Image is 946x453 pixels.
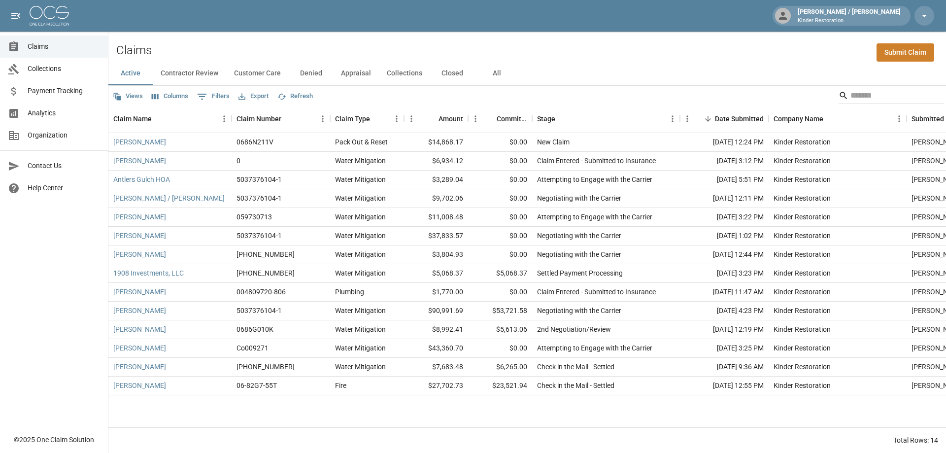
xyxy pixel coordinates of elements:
[404,283,468,302] div: $1,770.00
[680,339,769,358] div: [DATE] 3:25 PM
[774,156,831,166] div: Kinder Restoration
[14,435,94,445] div: © 2025 One Claim Solution
[774,343,831,353] div: Kinder Restoration
[537,268,623,278] div: Settled Payment Processing
[275,89,315,104] button: Refresh
[680,105,769,133] div: Date Submitted
[335,249,386,259] div: Water Mitigation
[404,377,468,395] div: $27,702.73
[430,62,474,85] button: Closed
[680,133,769,152] div: [DATE] 12:24 PM
[236,137,273,147] div: 0686N211V
[532,105,680,133] div: Stage
[226,62,289,85] button: Customer Care
[116,43,152,58] h2: Claims
[798,17,901,25] p: Kinder Restoration
[6,6,26,26] button: open drawer
[236,105,281,133] div: Claim Number
[404,320,468,339] div: $8,992.41
[236,89,271,104] button: Export
[113,343,166,353] a: [PERSON_NAME]
[113,156,166,166] a: [PERSON_NAME]
[333,62,379,85] button: Appraisal
[680,227,769,245] div: [DATE] 1:02 PM
[537,174,652,184] div: Attempting to Engage with the Carrier
[468,245,532,264] div: $0.00
[537,137,570,147] div: New Claim
[335,287,364,297] div: Plumbing
[404,105,468,133] div: Amount
[839,88,944,105] div: Search
[335,306,386,315] div: Water Mitigation
[774,249,831,259] div: Kinder Restoration
[335,156,386,166] div: Water Mitigation
[389,111,404,126] button: Menu
[537,324,611,334] div: 2nd Negotiation/Review
[236,174,282,184] div: 5037376104-1
[537,212,652,222] div: Attempting to Engage with the Carrier
[335,174,386,184] div: Water Mitigation
[28,130,100,140] span: Organization
[474,62,519,85] button: All
[680,320,769,339] div: [DATE] 12:19 PM
[28,161,100,171] span: Contact Us
[468,111,483,126] button: Menu
[537,105,555,133] div: Stage
[425,112,439,126] button: Sort
[236,343,269,353] div: Co009271
[404,152,468,171] div: $6,934.12
[715,105,764,133] div: Date Submitted
[289,62,333,85] button: Denied
[537,249,621,259] div: Negotiating with the Carrier
[108,105,232,133] div: Claim Name
[28,41,100,52] span: Claims
[232,105,330,133] div: Claim Number
[680,208,769,227] div: [DATE] 3:22 PM
[404,227,468,245] div: $37,833.57
[468,171,532,189] div: $0.00
[113,287,166,297] a: [PERSON_NAME]
[774,306,831,315] div: Kinder Restoration
[335,324,386,334] div: Water Mitigation
[335,105,370,133] div: Claim Type
[483,112,497,126] button: Sort
[680,302,769,320] div: [DATE] 4:23 PM
[152,112,166,126] button: Sort
[404,133,468,152] div: $14,868.17
[468,189,532,208] div: $0.00
[537,343,652,353] div: Attempting to Engage with the Carrier
[774,212,831,222] div: Kinder Restoration
[28,108,100,118] span: Analytics
[497,105,527,133] div: Committed Amount
[113,212,166,222] a: [PERSON_NAME]
[468,264,532,283] div: $5,068.37
[404,339,468,358] div: $43,360.70
[113,105,152,133] div: Claim Name
[537,231,621,241] div: Negotiating with the Carrier
[113,362,166,372] a: [PERSON_NAME]
[236,231,282,241] div: 5037376104-1
[113,306,166,315] a: [PERSON_NAME]
[404,111,419,126] button: Menu
[680,358,769,377] div: [DATE] 9:36 AM
[774,193,831,203] div: Kinder Restoration
[335,343,386,353] div: Water Mitigation
[774,174,831,184] div: Kinder Restoration
[404,171,468,189] div: $3,289.04
[149,89,191,104] button: Select columns
[537,362,614,372] div: Check in the Mail - Settled
[113,324,166,334] a: [PERSON_NAME]
[537,156,656,166] div: Claim Entered - Submitted to Insurance
[335,137,388,147] div: Pack Out & Reset
[335,268,386,278] div: Water Mitigation
[680,189,769,208] div: [DATE] 12:11 PM
[113,174,170,184] a: Antlers Gulch HOA
[113,381,166,390] a: [PERSON_NAME]
[335,362,386,372] div: Water Mitigation
[823,112,837,126] button: Sort
[28,183,100,193] span: Help Center
[236,249,295,259] div: 300-0428008-2025
[108,62,946,85] div: dynamic tabs
[665,111,680,126] button: Menu
[468,227,532,245] div: $0.00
